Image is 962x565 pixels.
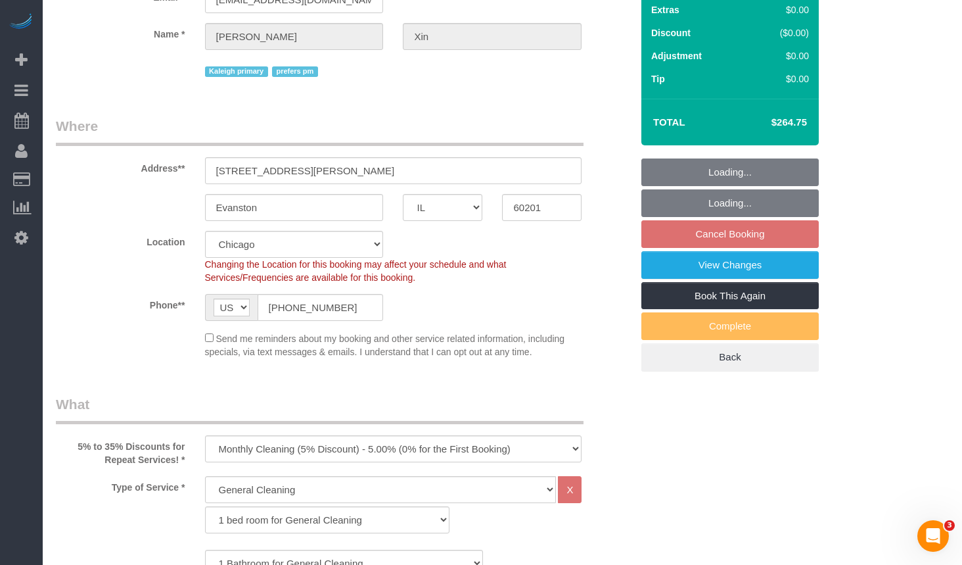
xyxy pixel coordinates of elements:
label: Type of Service * [46,476,195,494]
span: Send me reminders about my booking and other service related information, including specials, via... [205,333,565,357]
div: $0.00 [748,49,809,62]
img: Automaid Logo [8,13,34,32]
a: Book This Again [641,282,819,310]
input: First Name** [205,23,384,50]
div: $0.00 [748,72,809,86]
iframe: Intercom live chat [917,520,949,552]
label: Name * [46,23,195,41]
label: 5% to 35% Discounts for Repeat Services! * [46,435,195,466]
a: View Changes [641,251,819,279]
label: Tip [651,72,665,86]
h4: $264.75 [732,117,807,128]
input: Last Name* [403,23,582,50]
label: Discount [651,26,691,39]
span: 3 [944,520,955,531]
strong: Total [653,116,685,128]
div: $0.00 [748,3,809,16]
legend: Where [56,116,584,146]
input: Zip Code** [502,194,582,221]
label: Location [46,231,195,249]
span: prefers pm [272,66,318,77]
label: Adjustment [651,49,702,62]
span: Changing the Location for this booking may affect your schedule and what Services/Frequencies are... [205,259,507,283]
span: Kaleigh primary [205,66,268,77]
label: Extras [651,3,679,16]
div: ($0.00) [748,26,809,39]
legend: What [56,395,584,424]
a: Back [641,343,819,371]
